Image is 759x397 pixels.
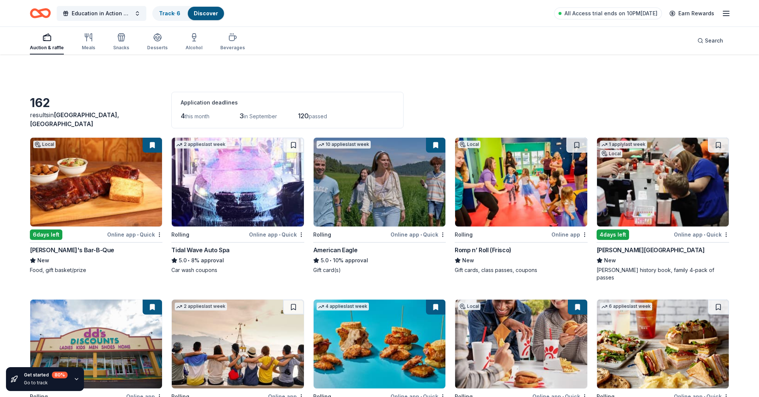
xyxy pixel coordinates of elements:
[137,232,139,238] span: •
[82,45,95,51] div: Meals
[172,300,304,388] img: Image for Let's Roam
[181,112,185,120] span: 4
[455,246,511,254] div: Romp n’ Roll (Frisco)
[107,230,162,239] div: Online app Quick
[604,256,616,265] span: New
[564,9,657,18] span: All Access trial ends on 10PM[DATE]
[24,372,68,378] div: Get started
[185,113,209,119] span: this month
[554,7,662,19] a: All Access trial ends on 10PM[DATE]
[30,138,162,226] img: Image for Soulman's Bar-B-Que
[458,303,480,310] div: Local
[194,10,218,16] a: Discover
[600,150,622,157] div: Local
[186,45,202,51] div: Alcohol
[72,9,131,18] span: Education in Action Trip Raffle
[391,230,446,239] div: Online app Quick
[30,96,162,110] div: 162
[171,256,304,265] div: 8% approval
[171,246,229,254] div: Tidal Wave Auto Spa
[455,137,587,274] a: Image for Romp n’ Roll (Frisco)LocalRollingOnline appRomp n’ Roll (Frisco)NewGift cards, class pa...
[113,45,129,51] div: Snacks
[30,111,119,128] span: [GEOGRAPHIC_DATA], [GEOGRAPHIC_DATA]
[597,300,729,388] img: Image for McAlister's Deli
[317,141,371,149] div: 10 applies last week
[171,266,304,274] div: Car wash coupons
[279,232,280,238] span: •
[171,137,304,274] a: Image for Tidal Wave Auto Spa2 applieslast weekRollingOnline app•QuickTidal Wave Auto Spa5.0•8% a...
[314,300,445,388] img: Image for Maple Street Biscuit
[175,303,227,310] div: 2 applies last week
[220,45,245,51] div: Beverages
[30,266,162,274] div: Food, gift basket/prize
[113,30,129,54] button: Snacks
[298,112,309,120] span: 120
[175,141,227,149] div: 2 applies last week
[597,246,705,254] div: [PERSON_NAME][GEOGRAPHIC_DATA]
[600,141,647,149] div: 1 apply last week
[52,372,68,378] div: 80 %
[691,33,729,48] button: Search
[220,30,245,54] button: Beverages
[30,229,62,240] div: 6 days left
[181,98,394,107] div: Application deadlines
[152,6,225,21] button: Track· 6Discover
[37,256,49,265] span: New
[33,141,56,148] div: Local
[330,257,332,263] span: •
[455,266,587,274] div: Gift cards, class passes, coupons
[600,303,652,310] div: 6 applies last week
[321,256,329,265] span: 5.0
[313,266,446,274] div: Gift card(s)
[597,229,629,240] div: 4 days left
[420,232,422,238] span: •
[244,113,277,119] span: in September
[24,380,68,386] div: Go to track
[313,230,331,239] div: Rolling
[30,30,64,54] button: Auction & raffle
[159,10,180,16] a: Track· 6
[597,137,729,281] a: Image for Dr Pepper Museum1 applylast weekLocal4days leftOnline app•Quick[PERSON_NAME][GEOGRAPHIC...
[317,303,369,310] div: 4 applies last week
[313,246,357,254] div: American Eagle
[57,6,146,21] button: Education in Action Trip Raffle
[313,256,446,265] div: 10% approval
[314,138,445,226] img: Image for American Eagle
[30,111,119,128] span: in
[462,256,474,265] span: New
[674,230,729,239] div: Online app Quick
[171,230,189,239] div: Rolling
[455,138,587,226] img: Image for Romp n’ Roll (Frisco)
[665,7,719,20] a: Earn Rewards
[188,257,190,263] span: •
[30,137,162,274] a: Image for Soulman's Bar-B-QueLocal6days leftOnline app•Quick[PERSON_NAME]'s Bar-B-QueNewFood, gif...
[249,230,304,239] div: Online app Quick
[597,138,729,226] img: Image for Dr Pepper Museum
[30,45,64,51] div: Auction & raffle
[705,36,723,45] span: Search
[172,138,304,226] img: Image for Tidal Wave Auto Spa
[458,141,480,148] div: Local
[186,30,202,54] button: Alcohol
[313,137,446,274] a: Image for American Eagle10 applieslast weekRollingOnline app•QuickAmerican Eagle5.0•10% approvalG...
[551,230,588,239] div: Online app
[147,30,168,54] button: Desserts
[30,110,162,128] div: results
[30,300,162,388] img: Image for dd's DISCOUNTS
[704,232,705,238] span: •
[30,4,51,22] a: Home
[309,113,327,119] span: passed
[30,246,114,254] div: [PERSON_NAME]'s Bar-B-Que
[455,230,473,239] div: Rolling
[455,300,587,388] img: Image for Chick-fil-A (Dallas Preston & Beltline)
[147,45,168,51] div: Desserts
[82,30,95,54] button: Meals
[597,266,729,281] div: [PERSON_NAME] history book, family 4-pack of passes
[179,256,187,265] span: 5.0
[239,112,244,120] span: 3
